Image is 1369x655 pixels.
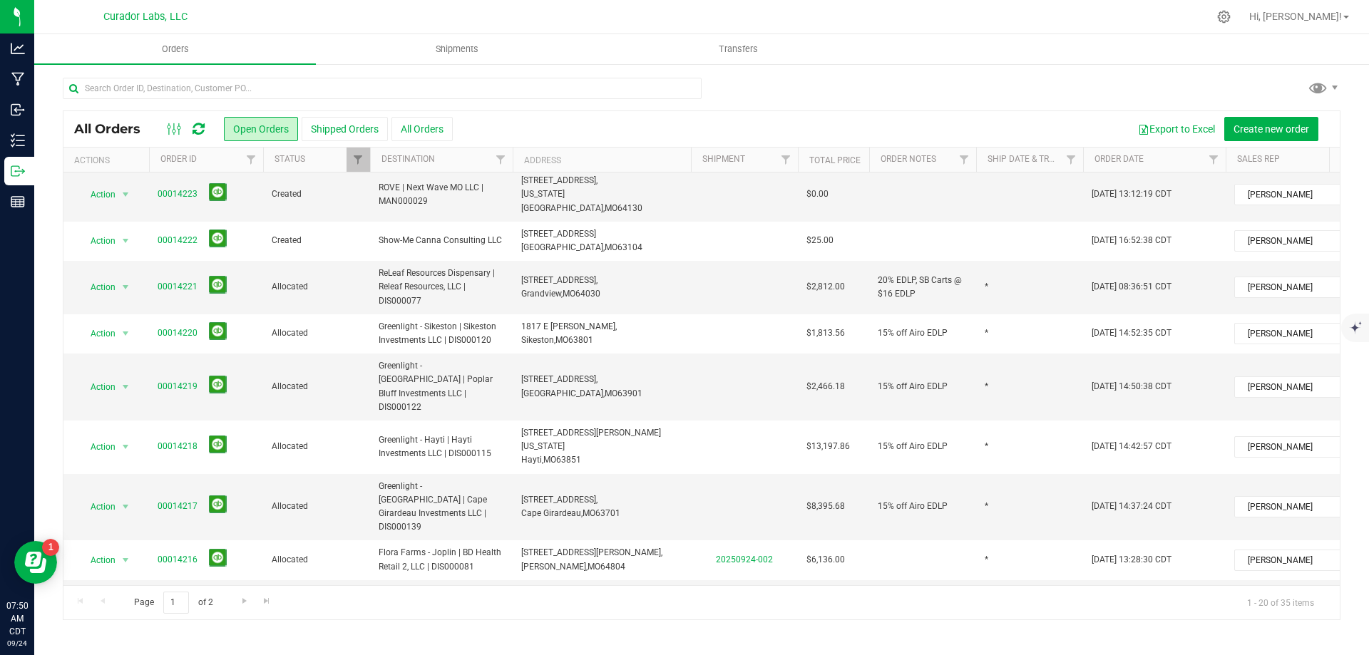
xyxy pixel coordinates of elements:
[78,185,116,205] span: Action
[117,437,135,457] span: select
[1092,380,1171,393] span: [DATE] 14:50:38 CDT
[234,592,255,611] a: Go to the next page
[605,203,617,213] span: MO
[14,541,57,584] iframe: Resource center
[11,195,25,209] inline-svg: Reports
[1060,148,1083,172] a: Filter
[11,133,25,148] inline-svg: Inventory
[78,550,116,570] span: Action
[272,500,362,513] span: Allocated
[272,440,362,453] span: Allocated
[521,428,661,451] span: [STREET_ADDRESS][PERSON_NAME][US_STATE]
[1092,440,1171,453] span: [DATE] 14:42:57 CDT
[617,388,642,398] span: 63901
[543,455,556,465] span: MO
[521,495,598,505] span: [STREET_ADDRESS],
[272,187,362,201] span: Created
[1237,154,1280,164] a: Sales Rep
[78,377,116,397] span: Action
[1129,117,1224,141] button: Export to Excel
[1235,550,1341,570] span: [PERSON_NAME]
[78,497,116,517] span: Action
[806,553,845,567] span: $6,136.00
[605,388,617,398] span: MO
[1249,11,1342,22] span: Hi, [PERSON_NAME]!
[347,148,370,172] a: Filter
[521,388,605,398] span: [GEOGRAPHIC_DATA],
[117,277,135,297] span: select
[878,380,948,393] span: 15% off Airo EDLP
[878,500,948,513] span: 15% off Airo EDLP
[224,117,298,141] button: Open Orders
[379,234,504,247] span: Show-Me Canna Consulting LLC
[42,539,59,556] iframe: Resource center unread badge
[556,455,581,465] span: 63851
[806,380,845,393] span: $2,466.18
[605,242,617,252] span: MO
[381,154,435,164] a: Destination
[272,280,362,294] span: Allocated
[78,231,116,251] span: Action
[1094,154,1144,164] a: Order Date
[806,280,845,294] span: $2,812.00
[521,289,563,299] span: Grandview,
[575,289,600,299] span: 64030
[78,437,116,457] span: Action
[1092,280,1171,294] span: [DATE] 08:36:51 CDT
[103,11,188,23] span: Curador Labs, LLC
[163,592,189,614] input: 1
[521,275,598,285] span: [STREET_ADDRESS],
[379,320,504,347] span: Greenlight - Sikeston | Sikeston Investments LLC | DIS000120
[699,43,777,56] span: Transfers
[11,41,25,56] inline-svg: Analytics
[158,326,198,340] a: 00014220
[521,374,598,384] span: [STREET_ADDRESS],
[521,335,555,345] span: Sikeston,
[379,546,504,573] span: Flora Farms - Joplin | BD Health Retail 2, LLC | DIS000081
[11,72,25,86] inline-svg: Manufacturing
[122,592,225,614] span: Page of 2
[521,562,588,572] span: [PERSON_NAME],
[595,508,620,518] span: 63701
[1235,185,1341,205] span: [PERSON_NAME]
[1235,437,1341,457] span: [PERSON_NAME]
[272,380,362,393] span: Allocated
[617,242,642,252] span: 63104
[11,103,25,117] inline-svg: Inbound
[563,289,575,299] span: MO
[1235,324,1341,344] span: [PERSON_NAME]
[513,148,691,172] th: Address
[416,43,498,56] span: Shipments
[881,154,936,164] a: Order Notes
[521,455,543,465] span: Hayti,
[158,234,198,247] a: 00014222
[1092,553,1171,567] span: [DATE] 13:28:30 CDT
[272,326,362,340] span: Allocated
[63,78,702,99] input: Search Order ID, Destination, Customer PO...
[878,440,948,453] span: 15% off Airo EDLP
[1236,592,1326,613] span: 1 - 20 of 35 items
[302,117,388,141] button: Shipped Orders
[1234,123,1309,135] span: Create new order
[617,203,642,213] span: 64130
[988,154,1097,164] a: Ship Date & Transporter
[275,154,305,164] a: Status
[1235,497,1341,517] span: [PERSON_NAME]
[809,155,861,165] a: Total Price
[583,508,595,518] span: MO
[316,34,598,64] a: Shipments
[1092,187,1171,201] span: [DATE] 13:12:19 CDT
[117,497,135,517] span: select
[521,321,617,331] span: 1817 E [PERSON_NAME],
[521,547,662,557] span: [STREET_ADDRESS][PERSON_NAME],
[379,181,504,208] span: ROVE | Next Wave MO LLC | MAN000029
[379,480,504,535] span: Greenlight - [GEOGRAPHIC_DATA] | Cape Girardeau Investments LLC | DIS000139
[158,500,198,513] a: 00014217
[78,324,116,344] span: Action
[1092,500,1171,513] span: [DATE] 14:37:24 CDT
[78,277,116,297] span: Action
[11,164,25,178] inline-svg: Outbound
[598,34,879,64] a: Transfers
[240,148,263,172] a: Filter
